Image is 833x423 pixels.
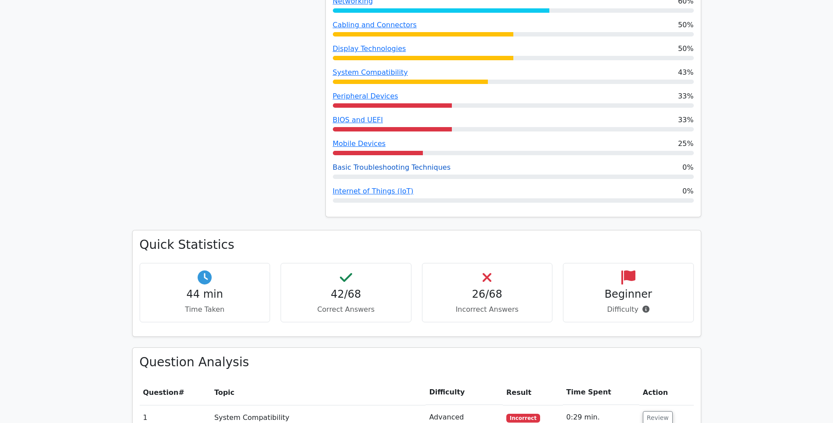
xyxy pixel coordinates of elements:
span: 50% [678,44,694,54]
span: 25% [678,139,694,149]
h4: 44 min [147,288,263,301]
span: 0% [682,162,693,173]
h4: Beginner [570,288,686,301]
a: Mobile Devices [333,139,386,148]
h4: 42/68 [288,288,404,301]
p: Difficulty [570,304,686,315]
th: Result [503,380,563,405]
p: Incorrect Answers [429,304,545,315]
span: 33% [678,115,694,125]
h3: Quick Statistics [140,237,694,252]
a: Display Technologies [333,44,406,53]
span: 0% [682,186,693,197]
p: Correct Answers [288,304,404,315]
th: Difficulty [426,380,503,405]
a: System Compatibility [333,68,408,77]
p: Time Taken [147,304,263,315]
th: # [140,380,211,405]
th: Action [639,380,694,405]
a: Internet of Things (IoT) [333,187,414,195]
th: Topic [211,380,426,405]
span: 33% [678,91,694,102]
th: Time Spent [563,380,639,405]
a: Basic Troubleshooting Techniques [333,163,451,171]
span: Incorrect [506,414,540,423]
span: 43% [678,67,694,78]
a: BIOS and UEFI [333,116,383,124]
span: 50% [678,20,694,30]
h3: Question Analysis [140,355,694,370]
h4: 26/68 [429,288,545,301]
a: Peripheral Devices [333,92,398,100]
span: Question [143,388,179,397]
a: Cabling and Connectors [333,21,417,29]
